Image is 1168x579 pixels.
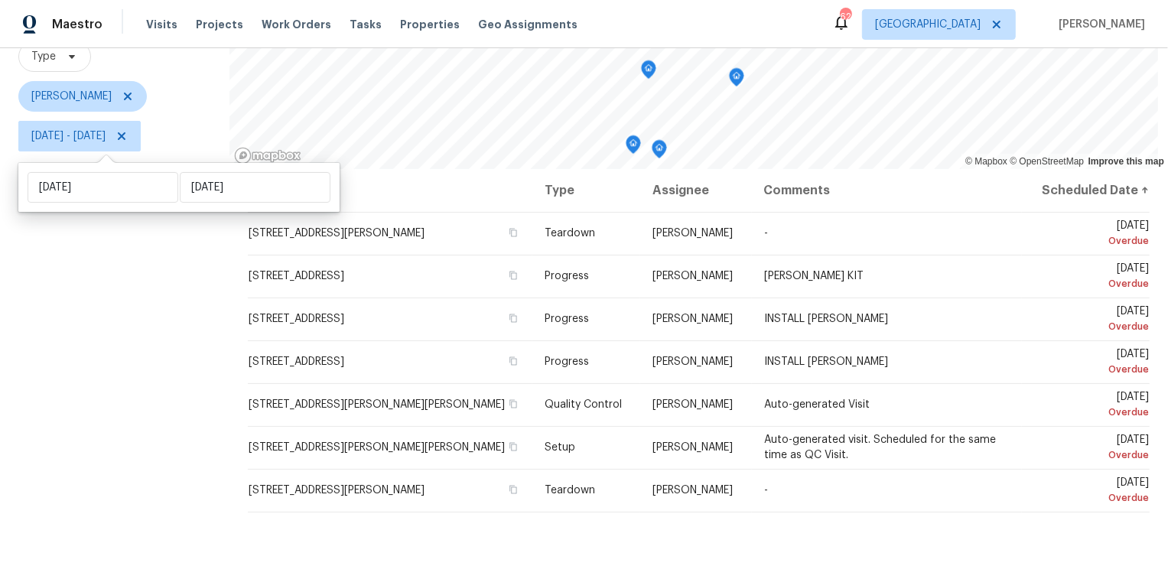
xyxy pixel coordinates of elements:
[506,226,520,239] button: Copy Address
[31,89,112,104] span: [PERSON_NAME]
[764,399,870,410] span: Auto-generated Visit
[1034,392,1149,420] span: [DATE]
[1034,434,1149,463] span: [DATE]
[729,68,744,92] div: Map marker
[478,17,577,32] span: Geo Assignments
[1022,169,1150,212] th: Scheduled Date ↑
[545,314,589,324] span: Progress
[400,17,460,32] span: Properties
[28,172,178,203] input: Start date
[1034,490,1149,506] div: Overdue
[764,314,888,324] span: INSTALL [PERSON_NAME]
[31,49,56,64] span: Type
[764,228,768,239] span: -
[249,485,425,496] span: [STREET_ADDRESS][PERSON_NAME]
[545,399,622,410] span: Quality Control
[31,128,106,144] span: [DATE] - [DATE]
[1088,156,1164,167] a: Improve this map
[840,9,851,24] div: 62
[652,485,733,496] span: [PERSON_NAME]
[652,140,667,164] div: Map marker
[234,147,301,164] a: Mapbox homepage
[1034,319,1149,334] div: Overdue
[196,17,243,32] span: Projects
[146,17,177,32] span: Visits
[764,271,864,281] span: [PERSON_NAME] KIT
[652,228,733,239] span: [PERSON_NAME]
[640,169,752,212] th: Assignee
[1034,233,1149,249] div: Overdue
[875,17,981,32] span: [GEOGRAPHIC_DATA]
[652,314,733,324] span: [PERSON_NAME]
[545,485,595,496] span: Teardown
[965,156,1007,167] a: Mapbox
[1034,220,1149,249] span: [DATE]
[506,483,520,496] button: Copy Address
[764,434,996,460] span: Auto-generated visit. Scheduled for the same time as QC Visit.
[249,442,505,453] span: [STREET_ADDRESS][PERSON_NAME][PERSON_NAME]
[262,17,331,32] span: Work Orders
[641,60,656,84] div: Map marker
[1034,405,1149,420] div: Overdue
[249,314,344,324] span: [STREET_ADDRESS]
[652,442,733,453] span: [PERSON_NAME]
[1053,17,1145,32] span: [PERSON_NAME]
[506,311,520,325] button: Copy Address
[1034,477,1149,506] span: [DATE]
[1034,349,1149,377] span: [DATE]
[506,268,520,282] button: Copy Address
[752,169,1023,212] th: Comments
[764,485,768,496] span: -
[764,356,888,367] span: INSTALL [PERSON_NAME]
[350,19,382,30] span: Tasks
[652,356,733,367] span: [PERSON_NAME]
[545,271,589,281] span: Progress
[249,228,425,239] span: [STREET_ADDRESS][PERSON_NAME]
[652,399,733,410] span: [PERSON_NAME]
[545,356,589,367] span: Progress
[506,354,520,368] button: Copy Address
[1010,156,1084,167] a: OpenStreetMap
[532,169,640,212] th: Type
[1034,276,1149,291] div: Overdue
[506,397,520,411] button: Copy Address
[1034,306,1149,334] span: [DATE]
[626,135,641,159] div: Map marker
[180,172,330,203] input: End date
[1034,263,1149,291] span: [DATE]
[249,356,344,367] span: [STREET_ADDRESS]
[1034,447,1149,463] div: Overdue
[52,17,102,32] span: Maestro
[248,169,532,212] th: Address
[652,271,733,281] span: [PERSON_NAME]
[506,440,520,454] button: Copy Address
[545,442,575,453] span: Setup
[545,228,595,239] span: Teardown
[249,399,505,410] span: [STREET_ADDRESS][PERSON_NAME][PERSON_NAME]
[249,271,344,281] span: [STREET_ADDRESS]
[1034,362,1149,377] div: Overdue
